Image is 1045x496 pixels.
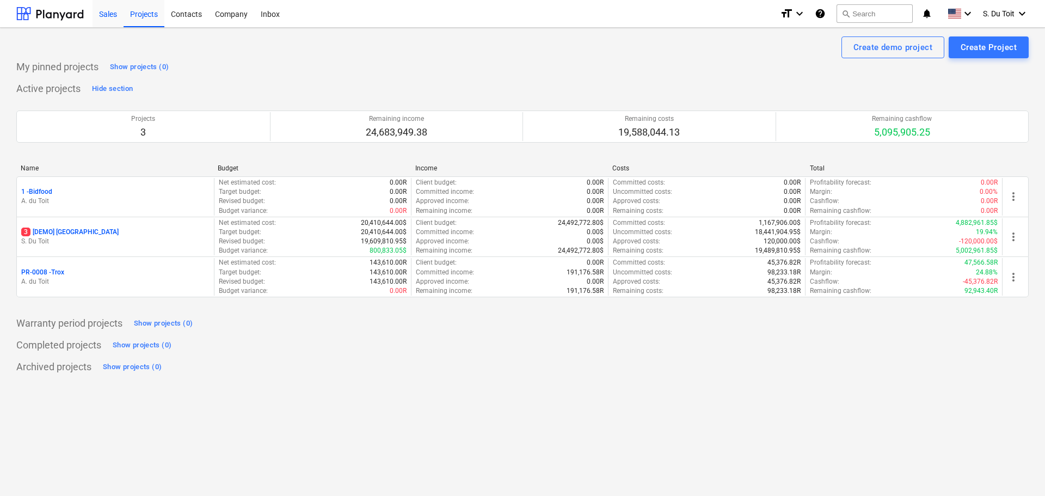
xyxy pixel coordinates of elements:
[370,277,407,286] p: 143,610.00R
[961,7,974,20] i: keyboard_arrow_down
[841,36,944,58] button: Create demo project
[361,228,407,237] p: 20,410,644.00$
[618,126,680,139] p: 19,588,044.13
[784,197,801,206] p: 0.00R
[587,277,604,286] p: 0.00R
[21,228,210,246] div: 3[DEMO] [GEOGRAPHIC_DATA]S. Du Toit
[983,9,1015,18] span: S. Du Toit
[21,277,210,286] p: A. du Toit
[810,164,998,172] div: Total
[21,197,210,206] p: A. du Toit
[613,228,672,237] p: Uncommitted costs :
[613,206,663,216] p: Remaining costs :
[780,7,793,20] i: format_size
[587,206,604,216] p: 0.00R
[980,187,998,197] p: 0.00%
[764,237,801,246] p: 120,000.00$
[366,114,427,124] p: Remaining income
[219,178,276,187] p: Net estimated cost :
[219,268,261,277] p: Target budget :
[810,286,871,296] p: Remaining cashflow :
[976,228,998,237] p: 19.94%
[370,258,407,267] p: 143,610.00R
[219,277,265,286] p: Revised budget :
[613,197,660,206] p: Approved costs :
[841,9,850,18] span: search
[110,336,174,354] button: Show projects (0)
[366,126,427,139] p: 24,683,949.38
[618,114,680,124] p: Remaining costs
[921,7,932,20] i: notifications
[567,286,604,296] p: 191,176.58R
[218,164,406,172] div: Budget
[21,164,209,172] div: Name
[810,178,871,187] p: Profitability forecast :
[784,206,801,216] p: 0.00R
[956,246,998,255] p: 5,002,961.85$
[131,126,155,139] p: 3
[416,218,457,228] p: Client budget :
[981,206,998,216] p: 0.00R
[100,358,164,376] button: Show projects (0)
[219,237,265,246] p: Revised budget :
[815,7,826,20] i: Knowledge base
[613,178,665,187] p: Committed costs :
[558,246,604,255] p: 24,492,772.80$
[361,218,407,228] p: 20,410,644.00$
[793,7,806,20] i: keyboard_arrow_down
[21,268,64,277] p: PR-0008 - Trox
[219,206,268,216] p: Budget variance :
[872,114,932,124] p: Remaining cashflow
[759,218,801,228] p: 1,167,906.00$
[956,218,998,228] p: 4,882,961.85$
[416,228,474,237] p: Committed income :
[134,317,193,330] div: Show projects (0)
[613,237,660,246] p: Approved costs :
[21,187,210,206] div: 1 -BidfoodA. du Toit
[1007,271,1020,284] span: more_vert
[16,82,81,95] p: Active projects
[89,80,136,97] button: Hide section
[959,237,998,246] p: -120,000.00$
[567,268,604,277] p: 191,176.58R
[755,246,801,255] p: 19,489,810.95$
[103,361,162,373] div: Show projects (0)
[613,218,665,228] p: Committed costs :
[837,4,913,23] button: Search
[810,258,871,267] p: Profitability forecast :
[810,218,871,228] p: Profitability forecast :
[810,197,839,206] p: Cashflow :
[219,228,261,237] p: Target budget :
[390,197,407,206] p: 0.00R
[612,164,801,172] div: Costs
[872,126,932,139] p: 5,095,905.25
[949,36,1029,58] button: Create Project
[613,268,672,277] p: Uncommitted costs :
[390,206,407,216] p: 0.00R
[110,61,169,74] div: Show projects (0)
[16,60,99,74] p: My pinned projects
[755,228,801,237] p: 18,441,904.95$
[416,187,474,197] p: Committed income :
[113,339,171,352] div: Show projects (0)
[21,228,119,237] p: [DEMO] [GEOGRAPHIC_DATA]
[219,218,276,228] p: Net estimated cost :
[810,187,832,197] p: Margin :
[976,268,998,277] p: 24.88%
[1007,230,1020,243] span: more_vert
[810,246,871,255] p: Remaining cashflow :
[219,187,261,197] p: Target budget :
[587,237,604,246] p: 0.00$
[613,246,663,255] p: Remaining costs :
[784,187,801,197] p: 0.00R
[991,444,1045,496] div: Chat Widget
[558,218,604,228] p: 24,492,772.80$
[613,258,665,267] p: Committed costs :
[981,178,998,187] p: 0.00R
[613,187,672,197] p: Uncommitted costs :
[415,164,604,172] div: Income
[131,315,195,332] button: Show projects (0)
[964,258,998,267] p: 47,566.58R
[219,286,268,296] p: Budget variance :
[810,268,832,277] p: Margin :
